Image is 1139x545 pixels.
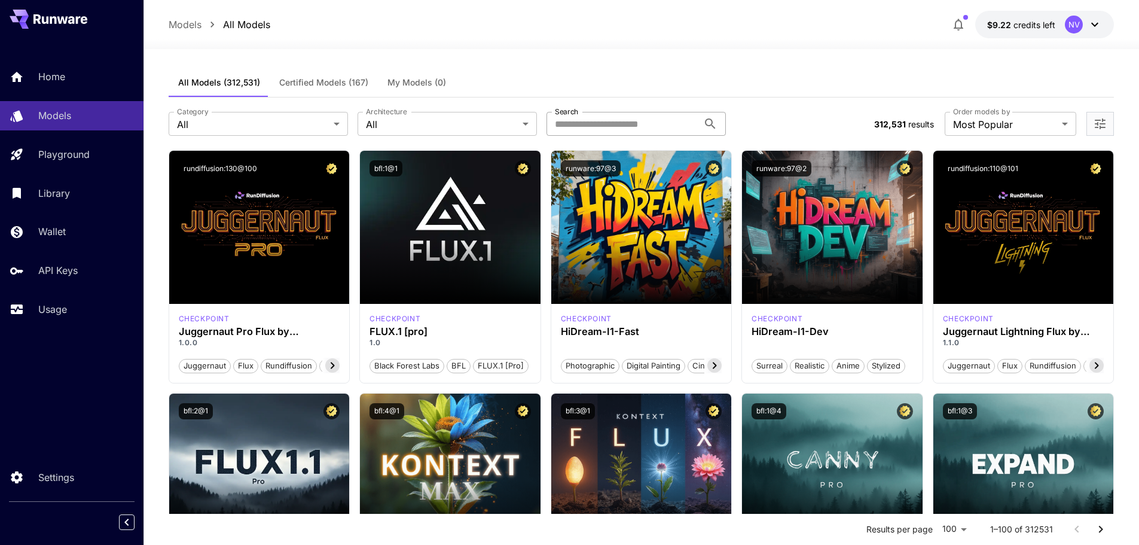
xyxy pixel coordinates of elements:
[38,470,74,485] p: Settings
[561,360,619,372] span: Photographic
[370,358,444,373] button: Black Forest Labs
[866,523,933,535] p: Results per page
[169,17,201,32] a: Models
[1084,360,1119,372] span: schnell
[555,106,578,117] label: Search
[953,117,1057,132] span: Most Popular
[179,313,230,324] div: FLUX.1 D
[943,313,994,324] p: checkpoint
[1083,358,1120,373] button: schnell
[908,119,934,129] span: results
[387,77,446,88] span: My Models (0)
[561,358,619,373] button: Photographic
[622,358,685,373] button: Digital Painting
[169,17,270,32] nav: breadcrumb
[38,186,70,200] p: Library
[38,224,66,239] p: Wallet
[752,313,802,324] p: checkpoint
[997,358,1022,373] button: flux
[953,106,1010,117] label: Order models by
[177,106,209,117] label: Category
[688,358,734,373] button: Cinematic
[223,17,270,32] a: All Models
[370,313,420,324] p: checkpoint
[561,313,612,324] div: HiDream Fast
[943,360,994,372] span: juggernaut
[128,511,143,533] div: Collapse sidebar
[752,313,802,324] div: HiDream Dev
[561,326,722,337] h3: HiDream-I1-Fast
[1093,117,1107,132] button: Open more filters
[752,326,913,337] div: HiDream-I1-Dev
[179,326,340,337] h3: Juggernaut Pro Flux by RunDiffusion
[943,313,994,324] div: FLUX.1 D
[179,160,262,176] button: rundiffusion:130@100
[370,403,404,419] button: bfl:4@1
[279,77,368,88] span: Certified Models (167)
[752,358,787,373] button: Surreal
[38,302,67,316] p: Usage
[1089,517,1113,541] button: Go to next page
[752,360,787,372] span: Surreal
[370,360,444,372] span: Black Forest Labs
[897,160,913,176] button: Certified Model – Vetted for best performance and includes a commercial license.
[1065,16,1083,34] div: NV
[688,360,733,372] span: Cinematic
[179,313,230,324] p: checkpoint
[38,263,78,278] p: API Keys
[706,403,722,419] button: Certified Model – Vetted for best performance and includes a commercial license.
[832,358,865,373] button: Anime
[515,160,531,176] button: Certified Model – Vetted for best performance and includes a commercial license.
[179,360,230,372] span: juggernaut
[987,20,1013,30] span: $9.22
[561,403,595,419] button: bfl:3@1
[178,77,260,88] span: All Models (312,531)
[370,160,402,176] button: bfl:1@1
[234,360,258,372] span: flux
[943,160,1023,176] button: rundiffusion:110@101
[179,337,340,348] p: 1.0.0
[473,358,529,373] button: FLUX.1 [pro]
[1013,20,1055,30] span: credits left
[177,117,329,132] span: All
[561,313,612,324] p: checkpoint
[943,326,1104,337] h3: Juggernaut Lightning Flux by RunDiffusion
[1025,358,1081,373] button: rundiffusion
[233,358,258,373] button: flux
[38,108,71,123] p: Models
[943,358,995,373] button: juggernaut
[975,11,1114,38] button: $9.21649NV
[370,313,420,324] div: fluxpro
[38,69,65,84] p: Home
[366,106,407,117] label: Architecture
[1088,160,1104,176] button: Certified Model – Vetted for best performance and includes a commercial license.
[790,360,829,372] span: Realistic
[752,403,786,419] button: bfl:1@4
[119,514,135,530] button: Collapse sidebar
[706,160,722,176] button: Certified Model – Vetted for best performance and includes a commercial license.
[998,360,1022,372] span: flux
[370,337,531,348] p: 1.0
[790,358,829,373] button: Realistic
[323,403,340,419] button: Certified Model – Vetted for best performance and includes a commercial license.
[319,358,341,373] button: pro
[447,358,471,373] button: BFL
[261,358,317,373] button: rundiffusion
[990,523,1053,535] p: 1–100 of 312531
[561,160,621,176] button: runware:97@3
[868,360,905,372] span: Stylized
[867,358,905,373] button: Stylized
[1088,403,1104,419] button: Certified Model – Vetted for best performance and includes a commercial license.
[987,19,1055,31] div: $9.21649
[874,119,906,129] span: 312,531
[370,326,531,337] h3: FLUX.1 [pro]
[943,337,1104,348] p: 1.1.0
[179,403,213,419] button: bfl:2@1
[366,117,518,132] span: All
[179,358,231,373] button: juggernaut
[447,360,470,372] span: BFL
